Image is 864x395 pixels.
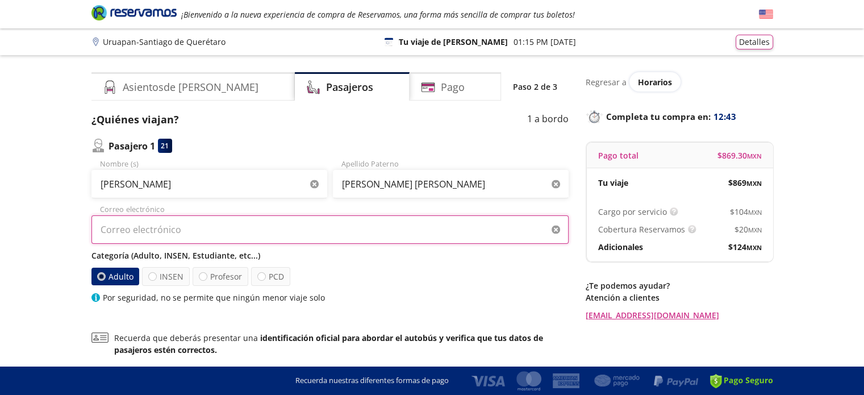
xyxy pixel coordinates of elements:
span: $ 869.30 [717,149,762,161]
p: Por seguridad, no se permite que ningún menor viaje solo [103,292,325,303]
span: $ 869 [728,177,762,189]
span: $ 20 [734,223,762,235]
p: 1 a bordo [527,112,569,127]
a: Brand Logo [91,4,177,24]
p: Categoría (Adulto, INSEN, Estudiante, etc...) [91,250,569,261]
label: INSEN [142,267,190,286]
p: 01:15 PM [DATE] [514,36,576,48]
p: Atención a clientes [586,292,773,303]
input: Apellido Paterno [333,170,569,198]
label: Profesor [193,267,248,286]
p: Paso 2 de 3 [513,81,557,93]
h4: Asientos de [PERSON_NAME] [123,80,258,95]
p: Recuerda que deberás presentar una [114,332,569,356]
input: Correo electrónico [91,215,569,244]
span: 12:43 [713,110,736,123]
small: MXN [746,179,762,188]
p: Uruapan - Santiago de Querétaro [103,36,226,48]
b: identificación oficial para abordar el autobús y verifica que tus datos de pasajeros estén correc... [114,332,543,355]
p: Cobertura Reservamos [598,223,685,235]
input: Nombre (s) [91,170,327,198]
span: $ 124 [728,241,762,253]
em: ¡Bienvenido a la nueva experiencia de compra de Reservamos, una forma más sencilla de comprar tus... [181,9,575,20]
p: Tu viaje de [PERSON_NAME] [399,36,508,48]
div: Regresar a ver horarios [586,72,773,92]
p: Regresar a [586,76,627,88]
p: ¿Quiénes viajan? [91,112,179,127]
p: ¿Te podemos ayudar? [586,280,773,292]
h4: Pago [441,80,465,95]
p: Pago total [598,149,638,161]
label: PCD [251,267,290,286]
small: MXN [748,208,762,217]
p: Tu viaje [598,177,628,189]
span: $ 104 [730,206,762,218]
p: Adicionales [598,241,643,253]
p: Recuerda nuestras diferentes formas de pago [295,375,449,386]
p: Completa tu compra en : [586,109,773,124]
label: Adulto [91,268,139,285]
i: Brand Logo [91,4,177,21]
small: MXN [747,152,762,160]
small: MXN [746,243,762,252]
small: MXN [748,226,762,234]
span: Horarios [638,77,672,88]
button: English [759,7,773,22]
button: Detalles [736,35,773,49]
p: Pasajero 1 [108,139,155,153]
div: 21 [158,139,172,153]
a: [EMAIL_ADDRESS][DOMAIN_NAME] [586,309,773,321]
h4: Pasajeros [326,80,373,95]
p: Cargo por servicio [598,206,667,218]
